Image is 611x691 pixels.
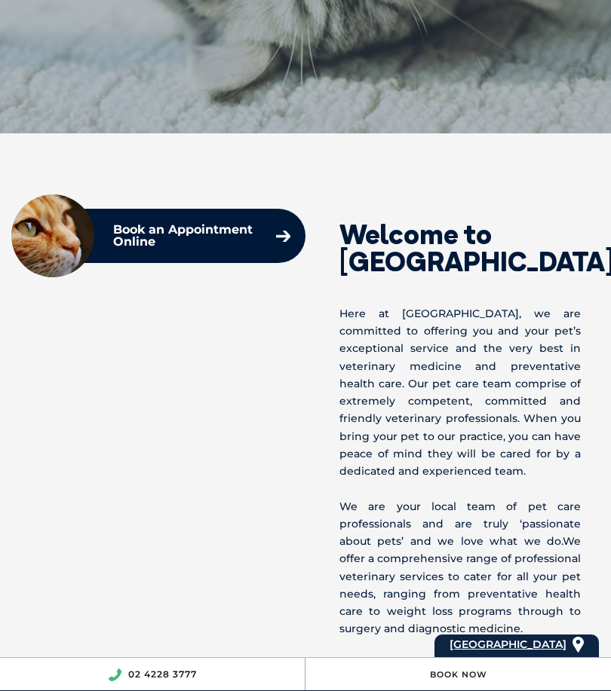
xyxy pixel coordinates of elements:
a: Book an Appointment Online [106,216,298,255]
a: [GEOGRAPHIC_DATA] [450,634,566,655]
p: Book an Appointment Online [113,224,261,248]
button: Search [582,69,597,84]
p: We are your local team of pet care professionals and are truly ‘passionate about pets’ and we lov... [339,498,581,638]
span: [GEOGRAPHIC_DATA] [450,637,566,651]
img: location_pin.svg [573,637,584,653]
img: location_phone.svg [108,668,121,681]
p: Here at [GEOGRAPHIC_DATA], we are committed to offering you and your pet’s exceptional service an... [339,305,581,480]
a: Book Now [430,669,487,680]
h2: Welcome to [GEOGRAPHIC_DATA] [339,221,581,275]
a: 02 4228 3777 [128,668,197,680]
